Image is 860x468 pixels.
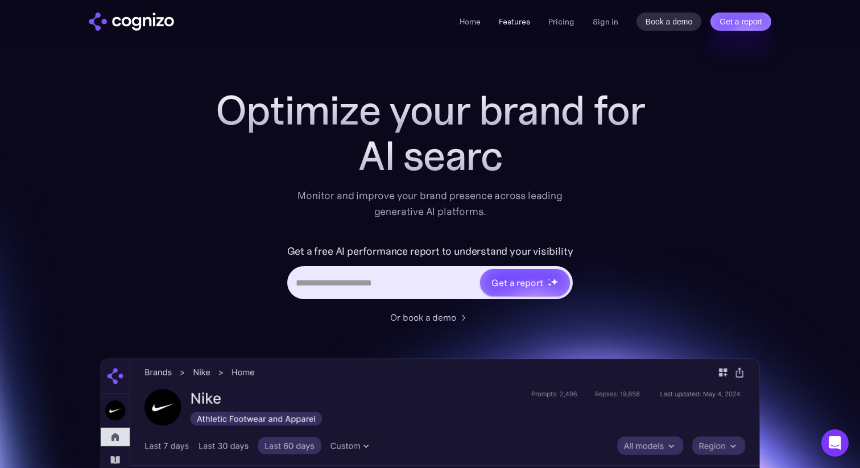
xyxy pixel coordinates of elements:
[491,276,543,289] div: Get a report
[710,13,771,31] a: Get a report
[821,429,849,457] div: Open Intercom Messenger
[290,188,570,219] div: Monitor and improve your brand presence across leading generative AI platforms.
[636,13,702,31] a: Book a demo
[202,88,658,133] h1: Optimize your brand for
[287,242,573,260] label: Get a free AI performance report to understand your visibility
[551,278,558,285] img: star
[287,242,573,305] form: Hero URL Input Form
[390,310,456,324] div: Or book a demo
[548,279,549,280] img: star
[202,133,658,179] div: AI searc
[548,16,574,27] a: Pricing
[479,268,571,297] a: Get a reportstarstarstar
[89,13,174,31] a: home
[89,13,174,31] img: cognizo logo
[460,16,481,27] a: Home
[390,310,470,324] a: Or book a demo
[499,16,530,27] a: Features
[548,283,552,287] img: star
[593,15,618,28] a: Sign in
